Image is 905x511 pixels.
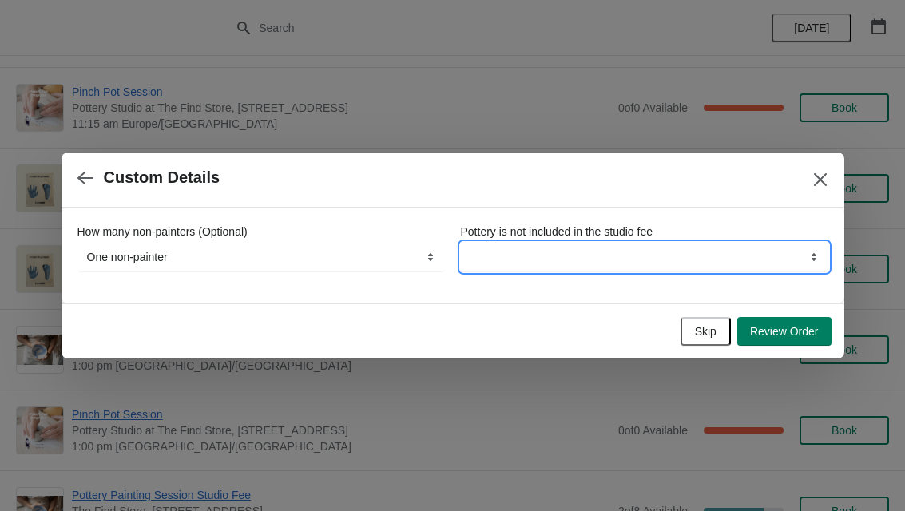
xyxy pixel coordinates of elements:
[750,325,819,338] span: Review Order
[77,224,248,240] label: How many non-painters (Optional)
[695,325,716,338] span: Skip
[806,165,835,194] button: Close
[104,168,220,187] h2: Custom Details
[681,317,731,346] button: Skip
[461,224,653,240] label: Pottery is not included in the studio fee
[737,317,832,346] button: Review Order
